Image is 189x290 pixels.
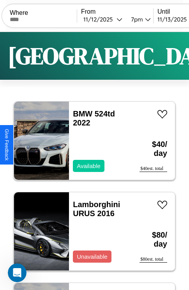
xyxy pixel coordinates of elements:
h3: $ 80 / day [140,223,167,256]
label: Where [10,9,77,16]
h3: $ 40 / day [140,132,167,166]
button: 7pm [125,15,153,23]
p: Available [77,161,101,171]
a: BMW 524td 2022 [73,109,115,127]
div: $ 80 est. total [140,256,167,263]
div: Give Feedback [4,129,9,161]
a: Lamborghini URUS 2016 [73,200,120,218]
label: From [81,8,153,15]
iframe: Intercom live chat [8,263,26,282]
div: 7pm [127,16,145,23]
button: 11/12/2025 [81,15,125,23]
div: 11 / 12 / 2025 [83,16,117,23]
div: $ 40 est. total [140,166,167,172]
p: Unavailable [77,251,107,262]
